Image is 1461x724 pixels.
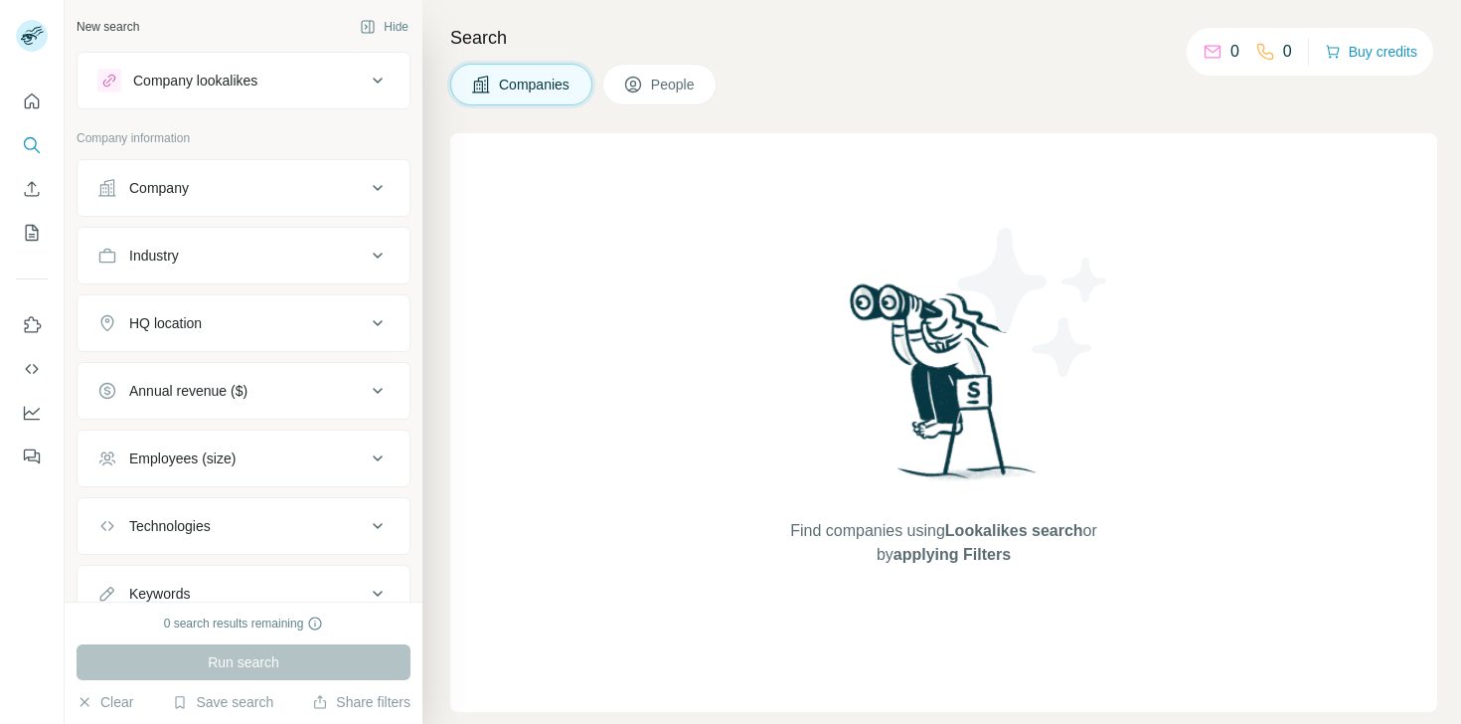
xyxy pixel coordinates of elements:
[312,692,410,712] button: Share filters
[78,232,409,279] button: Industry
[77,129,410,147] p: Company information
[129,313,202,333] div: HQ location
[78,164,409,212] button: Company
[841,278,1048,500] img: Surfe Illustration - Woman searching with binoculars
[16,171,48,207] button: Enrich CSV
[77,692,133,712] button: Clear
[78,435,409,482] button: Employees (size)
[78,299,409,347] button: HQ location
[499,75,571,94] span: Companies
[129,246,179,266] div: Industry
[16,307,48,343] button: Use Surfe on LinkedIn
[78,57,409,104] button: Company lookalikes
[651,75,697,94] span: People
[164,615,324,633] div: 0 search results remaining
[129,449,236,468] div: Employees (size)
[77,18,139,36] div: New search
[1325,38,1417,66] button: Buy credits
[346,12,422,42] button: Hide
[133,71,257,90] div: Company lookalikes
[129,178,189,198] div: Company
[16,127,48,163] button: Search
[78,502,409,550] button: Technologies
[784,519,1102,567] span: Find companies using or by
[893,546,1011,563] span: applying Filters
[1283,40,1292,64] p: 0
[16,351,48,387] button: Use Surfe API
[450,24,1437,52] h4: Search
[16,84,48,119] button: Quick start
[78,367,409,415] button: Annual revenue ($)
[1230,40,1239,64] p: 0
[16,395,48,431] button: Dashboard
[78,570,409,618] button: Keywords
[16,439,48,474] button: Feedback
[16,215,48,251] button: My lists
[945,522,1083,539] span: Lookalikes search
[944,213,1123,392] img: Surfe Illustration - Stars
[129,381,247,401] div: Annual revenue ($)
[172,692,273,712] button: Save search
[129,516,211,536] div: Technologies
[129,584,190,604] div: Keywords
